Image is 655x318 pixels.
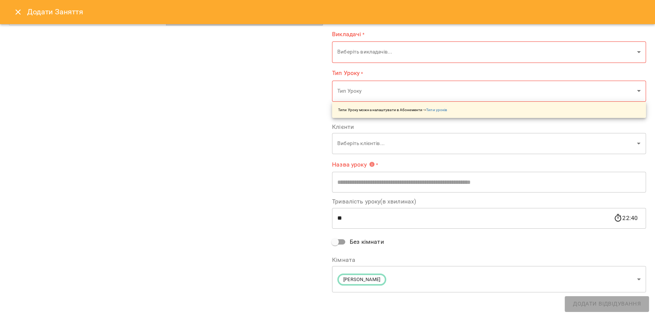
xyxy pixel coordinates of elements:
[27,6,646,18] h6: Додати Заняття
[332,69,646,78] label: Тип Уроку
[332,41,646,63] div: Виберіть викладачів...
[337,48,634,56] p: Виберіть викладачів...
[339,276,385,283] span: [PERSON_NAME]
[337,140,634,147] p: Виберіть клієнтів...
[332,30,646,38] label: Викладачі
[332,257,646,263] label: Кімната
[9,3,27,21] button: Close
[332,161,375,167] span: Назва уроку
[332,266,646,292] div: [PERSON_NAME]
[350,237,384,246] span: Без кімнати
[369,161,375,167] svg: Вкажіть назву уроку або виберіть клієнтів
[337,87,634,95] p: Тип Уроку
[332,133,646,154] div: Виберіть клієнтів...
[332,199,646,205] label: Тривалість уроку(в хвилинах)
[332,124,646,130] label: Клієнти
[338,107,447,113] p: Типи Уроку можна налаштувати в Абонементи ->
[332,80,646,102] div: Тип Уроку
[426,108,447,112] a: Типи уроків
